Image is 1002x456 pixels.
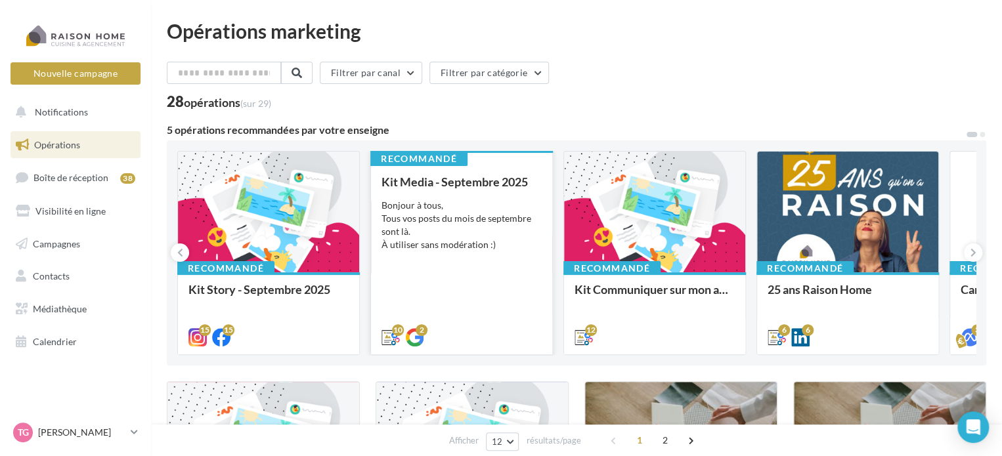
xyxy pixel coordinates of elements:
[120,173,135,184] div: 38
[655,430,676,451] span: 2
[526,434,580,447] span: résultats/page
[8,98,138,126] button: Notifications
[177,261,274,276] div: Recommandé
[8,197,143,225] a: Visibilité en ligne
[188,283,349,309] div: Kit Story - Septembre 2025
[199,324,211,336] div: 15
[971,324,983,336] div: 3
[33,238,80,249] span: Campagnes
[381,175,542,188] div: Kit Media - Septembre 2025
[575,283,735,309] div: Kit Communiquer sur mon activité
[8,230,143,258] a: Campagnes
[184,96,271,108] div: opérations
[8,262,143,290] a: Contacts
[370,152,468,166] div: Recommandé
[629,430,650,451] span: 1
[18,426,29,439] span: TG
[35,205,106,217] span: Visibilité en ligne
[167,21,986,41] div: Opérations marketing
[768,283,928,309] div: 25 ans Raison Home
[240,98,271,109] span: (sur 29)
[38,426,125,439] p: [PERSON_NAME]
[223,324,234,336] div: 15
[33,270,70,281] span: Contacts
[585,324,597,336] div: 12
[416,324,427,336] div: 2
[756,261,854,276] div: Recommandé
[33,172,108,183] span: Boîte de réception
[563,261,661,276] div: Recommandé
[492,436,503,447] span: 12
[957,411,989,443] div: Open Intercom Messenger
[33,336,77,347] span: Calendrier
[381,199,542,251] div: Bonjour à tous, Tous vos posts du mois de septembre sont là. À utiliser sans modération :)
[8,131,143,159] a: Opérations
[34,139,80,150] span: Opérations
[449,434,479,447] span: Afficher
[392,324,404,336] div: 10
[33,303,87,314] span: Médiathèque
[320,62,422,84] button: Filtrer par canal
[167,125,965,135] div: 5 opérations recommandées par votre enseigne
[778,324,790,336] div: 6
[11,62,141,85] button: Nouvelle campagne
[486,432,519,451] button: 12
[429,62,549,84] button: Filtrer par catégorie
[8,163,143,192] a: Boîte de réception38
[802,324,814,336] div: 6
[167,94,271,109] div: 28
[8,295,143,323] a: Médiathèque
[8,328,143,356] a: Calendrier
[35,106,88,117] span: Notifications
[11,420,141,445] a: TG [PERSON_NAME]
